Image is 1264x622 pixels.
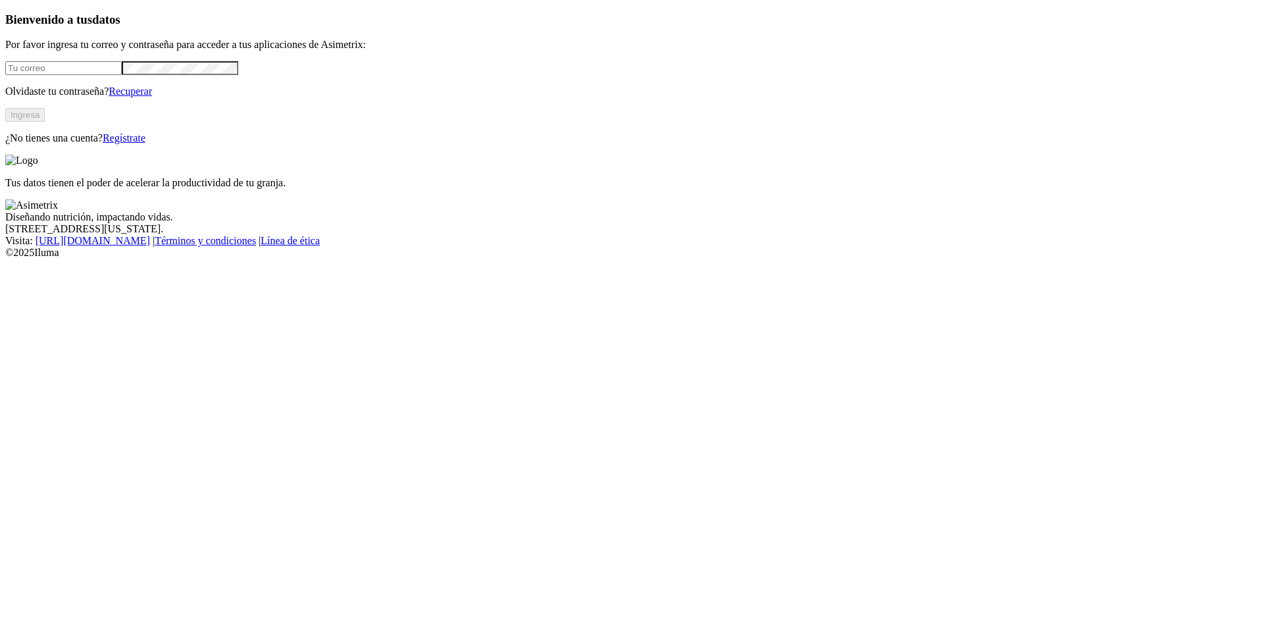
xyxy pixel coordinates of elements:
[103,132,145,143] a: Regístrate
[36,235,150,246] a: [URL][DOMAIN_NAME]
[92,13,120,26] span: datos
[261,235,320,246] a: Línea de ética
[5,132,1259,144] p: ¿No tienes una cuenta?
[5,247,1259,259] div: © 2025 Iluma
[5,223,1259,235] div: [STREET_ADDRESS][US_STATE].
[5,108,45,122] button: Ingresa
[5,61,122,75] input: Tu correo
[5,177,1259,189] p: Tus datos tienen el poder de acelerar la productividad de tu granja.
[5,235,1259,247] div: Visita : | |
[5,155,38,167] img: Logo
[5,211,1259,223] div: Diseñando nutrición, impactando vidas.
[5,13,1259,27] h3: Bienvenido a tus
[109,86,152,97] a: Recuperar
[5,86,1259,97] p: Olvidaste tu contraseña?
[5,39,1259,51] p: Por favor ingresa tu correo y contraseña para acceder a tus aplicaciones de Asimetrix:
[5,199,58,211] img: Asimetrix
[155,235,256,246] a: Términos y condiciones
